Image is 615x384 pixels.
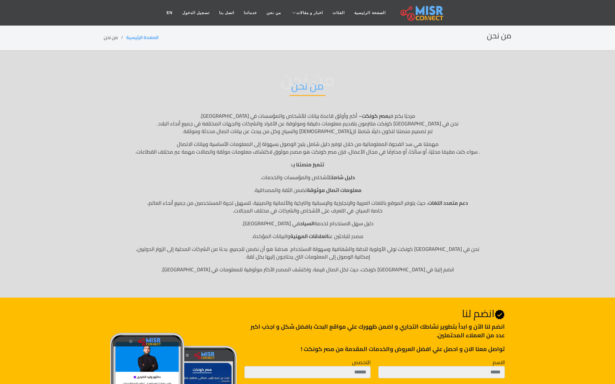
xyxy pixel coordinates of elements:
label: التخصص [352,358,371,366]
a: من نحن [262,7,285,19]
a: اخبار و مقالات [286,7,328,19]
p: دليل سهل الاستخدام لخدمة في [GEOGRAPHIC_DATA]. [104,220,511,227]
p: تضمن الثقة والمصداقية. [104,186,511,194]
strong: معلومات اتصال موثوقة [307,185,362,195]
p: مرحبًا بكم في – أكبر وأوثق قاعدة بيانات للأشخاص والمؤسسات في [GEOGRAPHIC_DATA]. نحن في [GEOGRAPHI... [104,112,511,135]
p: تواصل معنا الان و احصل علي افضل العروض والخدمات المقدمة من مصر كونكت ! [244,345,505,353]
a: الفئات [328,7,349,19]
p: مصدر للباحثين عن والبيانات المؤكدة. [104,232,511,240]
p: ، حيث يتوفر الموقع باللغات العربية والإنجليزية والإسبانية والتركية والألمانية والصينية، لتسهيل تج... [104,199,511,214]
h2: من نحن [290,80,325,96]
img: main.misr_connect [400,5,443,21]
strong: العلاقات المهنية [290,231,328,241]
h2: انضم لنا [244,307,505,320]
p: نحن في [GEOGRAPHIC_DATA] كونكت نولي الأولوية للدقة والشفافية وسهولة الاستخدام. هدفنا هو أن نضمن ل... [104,245,511,260]
p: مهمتنا هي سد الفجوة المعلوماتية من خلال توفير دليل شامل يتيح الوصول بسهولة إلى المعلومات الأساسية... [104,140,511,156]
p: انضم إلينا في [GEOGRAPHIC_DATA] كونكت، حيث لكل اتصال قيمة، واكتشف المصدر الأكثر موثوقية للمعلومات... [104,266,511,273]
strong: دليل شامل [332,172,355,182]
span: اخبار و مقالات [296,10,323,16]
a: الصفحة الرئيسية [126,33,159,42]
strong: دعم متعدد اللغات [428,198,468,208]
strong: تتميز منصتنا بـ: [291,160,324,169]
a: خدماتنا [239,7,262,19]
a: EN [162,7,177,19]
p: للأشخاص والمؤسسات والخدمات. [104,173,511,181]
strong: السياح [300,219,315,228]
p: انضم لنا اﻵن و ابدأ بتطوير نشاطك التجاري و اضمن ظهورك علي مواقع البحث بافضل شكل و اجذب اكبر عدد م... [244,322,505,340]
li: من نحن [104,34,126,41]
a: اتصل بنا [214,7,239,19]
label: الاسم [493,358,505,366]
svg: Verified account [495,309,505,320]
h2: من نحن [487,31,511,41]
a: تسجيل الدخول [177,7,214,19]
strong: مصر كونكت [362,111,389,121]
a: الصفحة الرئيسية [349,7,390,19]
